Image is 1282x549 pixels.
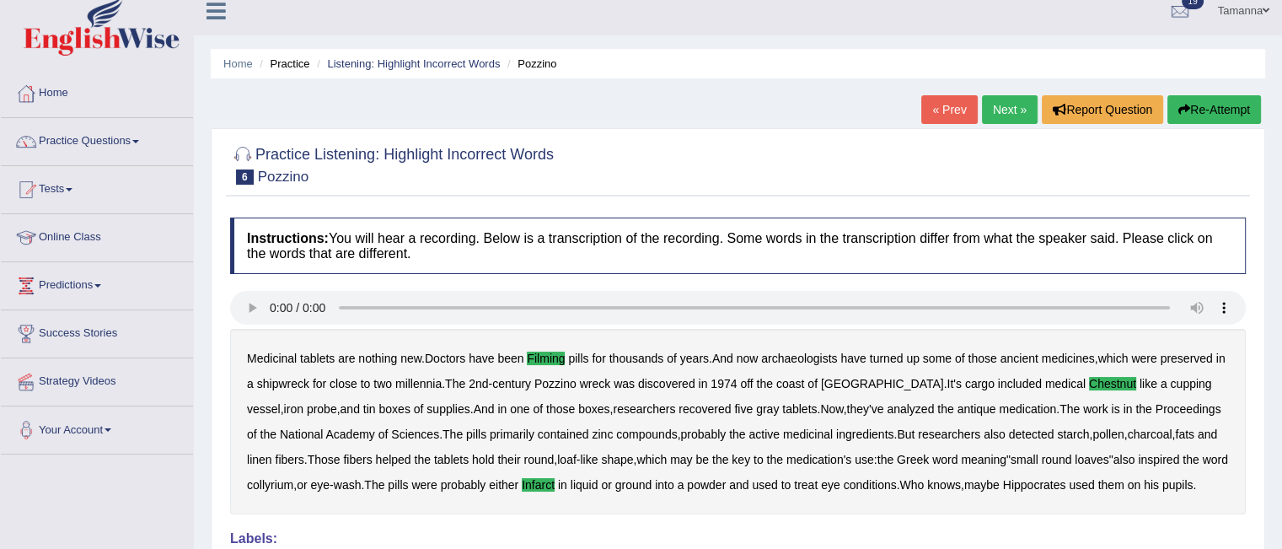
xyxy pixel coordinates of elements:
[1083,402,1108,416] b: work
[1042,352,1095,365] b: medicines
[957,402,996,416] b: antique
[400,352,421,365] b: new
[767,453,783,466] b: the
[998,377,1042,390] b: included
[469,377,488,390] b: 2nd
[247,402,281,416] b: vessel
[490,428,534,441] b: primarily
[343,453,372,466] b: fibers
[411,478,437,492] b: were
[855,453,874,466] b: use
[280,428,323,441] b: National
[999,402,1056,416] b: medication
[533,402,543,416] b: of
[712,453,728,466] b: the
[546,402,575,416] b: those
[984,428,1006,441] b: also
[592,352,605,365] b: for
[899,478,924,492] b: Who
[578,402,609,416] b: boxes
[680,352,709,365] b: years
[1203,453,1228,466] b: word
[426,402,469,416] b: supplies
[522,478,555,492] b: infarct
[527,352,565,365] b: filming
[1042,95,1163,124] button: Report Question
[601,453,633,466] b: shape
[968,352,996,365] b: those
[1009,428,1054,441] b: detected
[510,402,529,416] b: one
[1,70,193,112] a: Home
[247,231,329,245] b: Instructions:
[1075,453,1108,466] b: loaves
[740,377,753,390] b: off
[1069,478,1094,492] b: used
[844,478,897,492] b: conditions
[275,453,303,466] b: fibers
[492,377,531,390] b: century
[655,478,674,492] b: into
[820,402,843,416] b: Now
[1,310,193,353] a: Success Stories
[776,377,804,390] b: coast
[840,352,866,365] b: have
[558,478,567,492] b: in
[223,57,253,70] a: Home
[698,377,707,390] b: in
[687,478,726,492] b: powder
[378,428,389,441] b: of
[255,56,309,72] li: Practice
[887,402,934,416] b: analyzed
[258,169,308,185] small: Pozzino
[616,428,677,441] b: compounds
[247,377,254,390] b: a
[754,453,764,466] b: to
[609,352,664,365] b: thousands
[474,402,495,416] b: And
[982,95,1038,124] a: Next »
[1123,402,1132,416] b: in
[497,402,507,416] b: in
[961,453,1006,466] b: meaning
[1089,377,1136,390] b: chestnut
[711,377,737,390] b: 1974
[752,478,777,492] b: used
[1059,402,1080,416] b: The
[1198,428,1217,441] b: and
[1,406,193,449] a: Your Account
[921,95,977,124] a: « Prev
[445,377,465,390] b: The
[503,56,556,72] li: Pozzino
[358,352,397,365] b: nothing
[557,453,577,466] b: loaf
[781,478,791,492] b: to
[732,453,750,466] b: key
[918,428,980,441] b: researchers
[378,402,410,416] b: boxes
[897,453,929,466] b: Greek
[1144,478,1159,492] b: his
[489,478,518,492] b: either
[310,478,330,492] b: eye
[1057,428,1089,441] b: starch
[313,377,326,390] b: for
[1135,402,1151,416] b: the
[338,352,355,365] b: are
[307,402,337,416] b: probe
[330,377,357,390] b: close
[1216,352,1226,365] b: in
[388,478,408,492] b: pills
[472,453,494,466] b: hold
[1161,377,1167,390] b: a
[615,478,652,492] b: ground
[756,402,779,416] b: gray
[937,402,953,416] b: the
[523,453,554,466] b: round
[443,428,463,441] b: The
[361,377,371,390] b: to
[614,377,635,390] b: was
[821,478,840,492] b: eye
[807,377,818,390] b: of
[1160,352,1212,365] b: preserved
